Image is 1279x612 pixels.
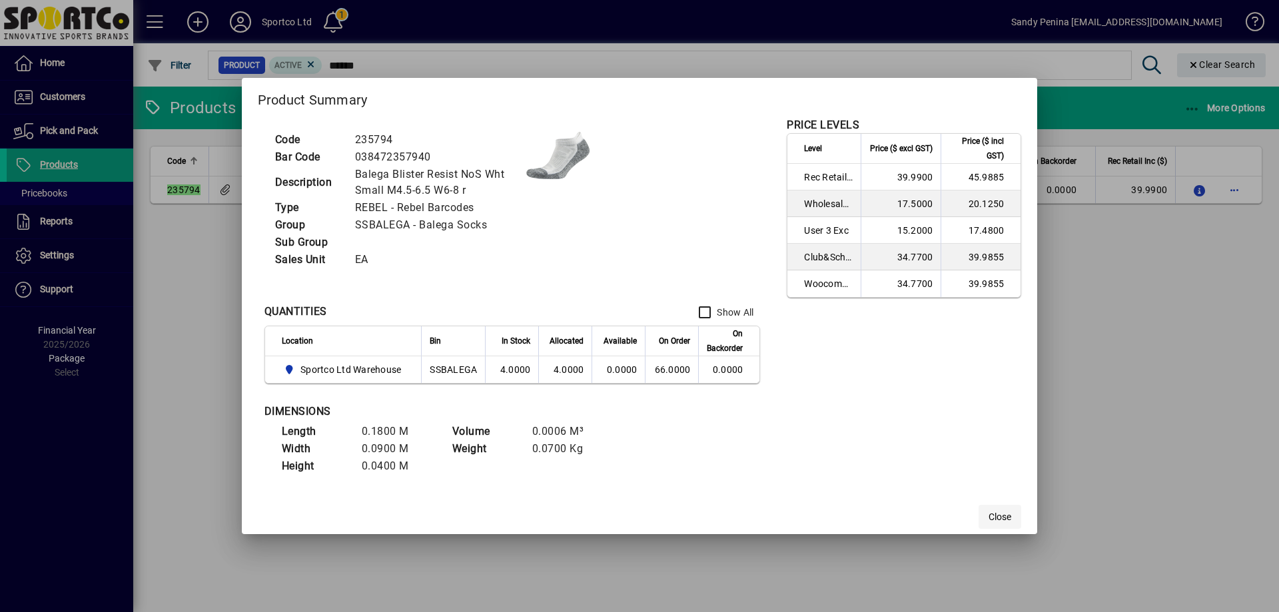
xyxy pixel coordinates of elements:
span: Location [282,334,313,348]
td: 34.7700 [861,244,941,270]
td: SSBALEGA - Balega Socks [348,216,524,234]
td: Description [268,166,348,199]
img: contain [524,117,591,184]
td: 34.7700 [861,270,941,297]
span: Sportco Ltd Warehouse [282,362,407,378]
td: Length [275,423,355,440]
span: Price ($ excl GST) [870,141,933,156]
td: 4.0000 [538,356,592,383]
h2: Product Summary [242,78,1038,117]
td: Weight [446,440,526,458]
td: Height [275,458,355,475]
span: Club&School Exc [804,250,853,264]
td: 0.0900 M [355,440,435,458]
span: 66.0000 [655,364,691,375]
td: 0.0006 M³ [526,423,606,440]
td: 0.0400 M [355,458,435,475]
span: User 3 Exc [804,224,853,237]
td: 4.0000 [485,356,538,383]
td: 038472357940 [348,149,524,166]
td: 0.1800 M [355,423,435,440]
td: Width [275,440,355,458]
td: Type [268,199,348,216]
td: Group [268,216,348,234]
td: Balega Blister Resist NoS Wht Small M4.5-6.5 W6-8 r [348,166,524,199]
td: 20.1250 [941,190,1021,217]
td: 0.0000 [592,356,645,383]
td: 15.2000 [861,217,941,244]
button: Close [979,505,1021,529]
span: Available [604,334,637,348]
div: DIMENSIONS [264,404,598,420]
div: PRICE LEVELS [787,117,859,133]
label: Show All [714,306,753,319]
td: 39.9900 [861,164,941,190]
span: In Stock [502,334,530,348]
td: 39.9855 [941,244,1021,270]
span: Allocated [550,334,584,348]
td: Sales Unit [268,251,348,268]
span: Close [989,510,1011,524]
span: On Backorder [707,326,743,356]
td: 17.4800 [941,217,1021,244]
td: EA [348,251,524,268]
td: 17.5000 [861,190,941,217]
td: Volume [446,423,526,440]
span: Wholesale Exc [804,197,853,210]
td: 45.9885 [941,164,1021,190]
span: On Order [659,334,690,348]
div: QUANTITIES [264,304,327,320]
td: Sub Group [268,234,348,251]
span: Price ($ incl GST) [949,134,1004,163]
span: Rec Retail Inc [804,170,853,184]
td: SSBALEGA [421,356,485,383]
td: 0.0700 Kg [526,440,606,458]
td: Bar Code [268,149,348,166]
td: REBEL - Rebel Barcodes [348,199,524,216]
td: 39.9855 [941,270,1021,297]
span: Bin [430,334,441,348]
span: Woocommerce Retail [804,277,853,290]
td: Code [268,131,348,149]
td: 235794 [348,131,524,149]
td: 0.0000 [698,356,759,383]
span: Sportco Ltd Warehouse [300,363,401,376]
span: Level [804,141,822,156]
